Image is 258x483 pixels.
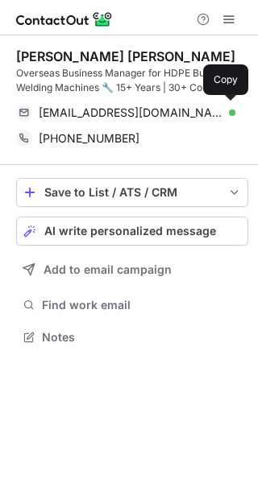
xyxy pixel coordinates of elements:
img: ContactOut v5.3.10 [16,10,113,29]
button: save-profile-one-click [16,178,248,207]
button: Add to email campaign [16,255,248,284]
div: Overseas Business Manager for HDPE Butt Fusion Welding Machines 🔧 15+ Years | 30+ Countries Served [16,66,248,95]
button: Find work email [16,294,248,316]
div: [PERSON_NAME] [PERSON_NAME] [16,48,235,64]
span: Find work email [42,298,242,312]
span: Add to email campaign [44,263,172,276]
span: Notes [42,330,242,345]
span: AI write personalized message [44,225,216,237]
span: [PHONE_NUMBER] [39,131,139,146]
div: Save to List / ATS / CRM [44,186,220,199]
button: AI write personalized message [16,217,248,246]
button: Notes [16,326,248,349]
span: [EMAIL_ADDRESS][DOMAIN_NAME] [39,105,223,120]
